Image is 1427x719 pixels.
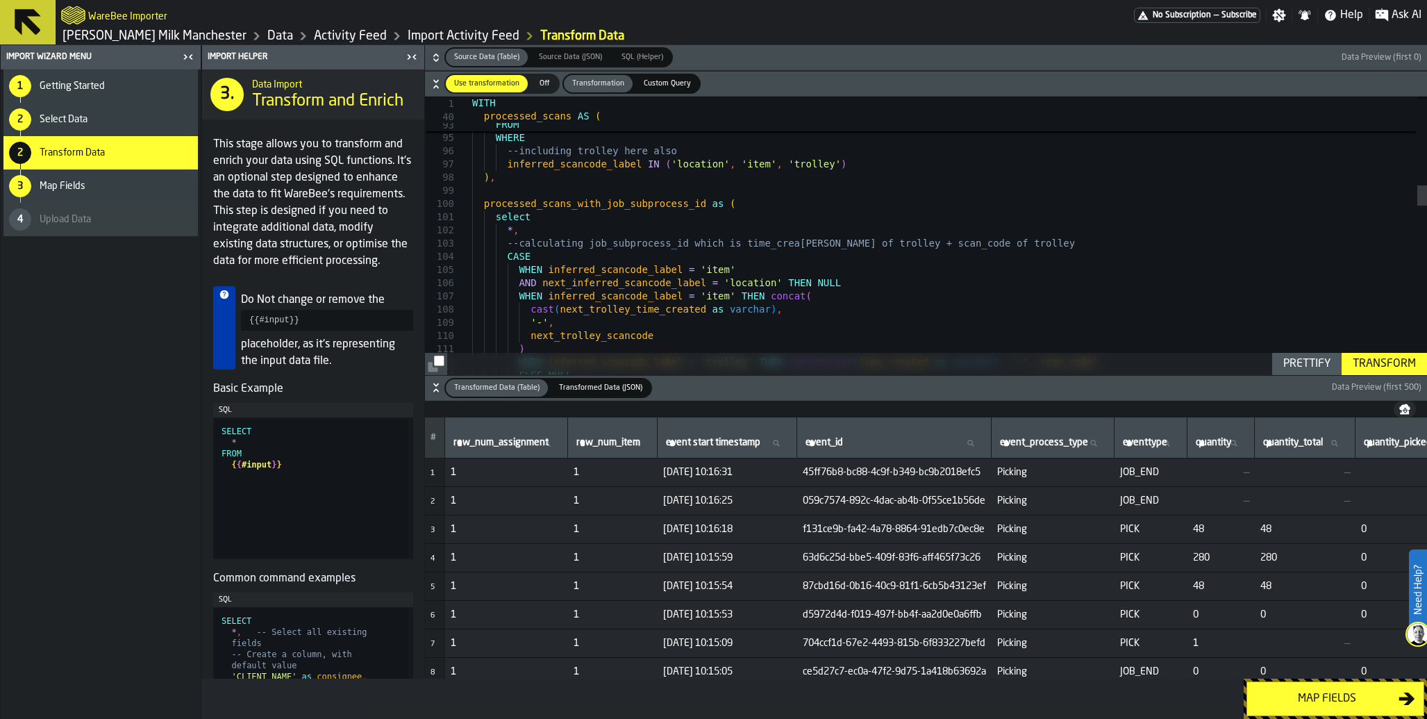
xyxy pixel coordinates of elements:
span: FROM [222,449,242,458]
span: 1 [574,524,652,535]
span: 3 [431,527,435,534]
span: inferred_scancode_label [549,264,683,275]
span: PICK [1120,552,1182,563]
span: AS [578,110,590,122]
div: SQL [219,406,408,415]
span: Transform Data [40,147,105,158]
span: Picking [997,581,1109,592]
div: thumb [446,379,548,397]
span: [PERSON_NAME] of trolley + scan_code of trolley [800,238,1075,249]
span: SQL (Helper) [616,51,669,63]
span: 1 [574,609,652,620]
input: label [574,434,651,452]
div: 96 [425,144,454,158]
span: 'CLIENT_NAME' [231,672,297,681]
span: 280 [1193,552,1249,563]
span: 1 [431,470,435,477]
span: CASE [508,251,531,262]
span: Picking [997,638,1109,649]
span: Data Preview (first 500) [1332,383,1421,392]
span: 'trolley' [788,158,841,170]
div: 111 [425,342,454,356]
span: { [231,460,236,470]
input: label [803,434,985,452]
a: link-to-/wh/i/b09612b5-e9f1-4a3a-b0a4-784729d61419/import/activity/ [408,28,519,44]
label: button-switch-multi-SQL (Helper) [612,47,673,67]
li: menu Transform Data [3,136,198,170]
span: 1 [574,467,652,478]
div: 98 [425,171,454,184]
input: label [1193,434,1249,452]
div: 109 [425,316,454,329]
span: ) [771,304,776,315]
span: PICK [1120,609,1182,620]
span: 704ccf1d-67e2-4493-815b-6f833227befd [803,638,986,649]
span: 'item' [701,264,736,275]
div: thumb [613,49,671,66]
div: 105 [425,263,454,276]
span: , [549,317,554,328]
header: Import Helper [202,45,424,69]
span: [DATE] 10:16:31 [663,467,792,478]
span: PICK [1120,638,1182,649]
span: — [1260,467,1350,478]
span: Picking [997,524,1109,535]
span: Source Data (Table) [449,51,525,63]
div: SQL [219,595,408,604]
span: Off [533,78,556,90]
input: label [1120,434,1181,452]
input: label [997,434,1108,452]
span: Custom Query [638,78,696,90]
span: — [1214,10,1219,20]
div: 110 [425,329,454,342]
span: = [689,264,694,275]
div: 101 [425,210,454,224]
span: fields [231,638,261,648]
span: Select Data [40,114,87,125]
span: , [513,224,519,235]
a: logo-header [61,3,85,28]
button: button- [425,376,1427,401]
span: = [689,290,694,301]
label: button-switch-multi-Transformed Data (JSON) [549,378,652,398]
div: 95 [425,131,454,144]
span: f131ce9b-fa42-4a78-8864-91edb7c0ec8e [803,524,986,535]
span: Picking [997,666,1109,677]
span: consignee [317,672,362,681]
span: [DATE] 10:16:18 [663,524,792,535]
span: PICK [1120,581,1182,592]
span: label [1123,437,1167,448]
span: 'item' [742,158,777,170]
span: PICK [1120,524,1182,535]
span: ) [484,172,490,183]
span: Transform and Enrich [252,90,403,113]
span: Picking [997,467,1109,478]
span: Transformed Data (JSON) [553,382,648,394]
span: varchar [730,304,771,315]
span: 63d6c25d-bbe5-409f-83f6-aff465f73c26 [803,552,986,563]
div: 108 [425,303,454,316]
span: 280 [1260,552,1350,563]
div: 106 [425,276,454,290]
span: SELECT [222,427,251,436]
span: [DATE] 10:15:54 [663,581,792,592]
div: Import Wizard Menu [3,52,178,62]
a: link-to-/wh/i/b09612b5-e9f1-4a3a-b0a4-784729d61419 [62,28,247,44]
span: , [730,158,735,170]
span: 1 [574,581,652,592]
span: NULL [817,277,841,288]
h2: Sub Title [88,8,167,22]
span: SELECT [222,616,251,626]
span: --calculating job_subprocess_id which is time_crea [508,238,800,249]
span: # [431,433,436,443]
span: 40 [425,110,454,124]
div: 97 [425,158,454,171]
span: 'location' [724,277,783,288]
span: 'item' [701,290,736,301]
span: label [806,437,843,448]
li: menu Getting Started [3,69,198,103]
li: menu Select Data [3,103,198,136]
div: thumb [531,49,610,66]
span: — [1193,495,1249,506]
span: ( [730,198,735,209]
